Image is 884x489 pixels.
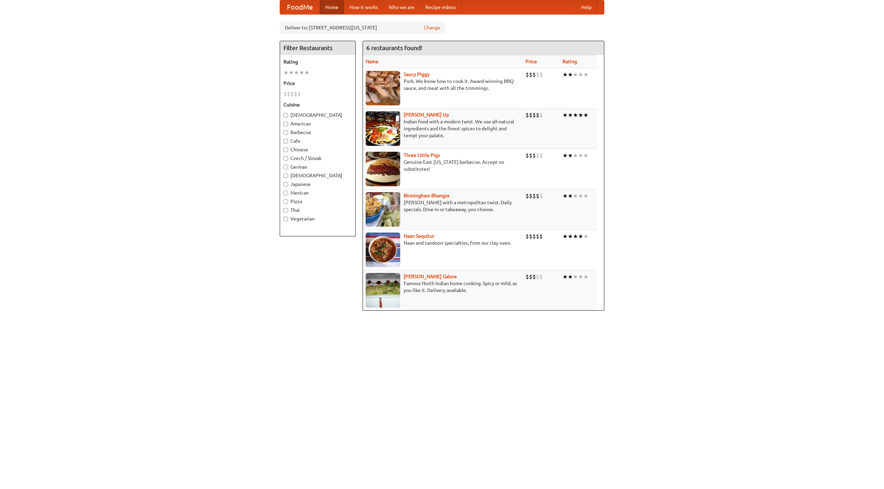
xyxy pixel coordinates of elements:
[578,233,583,240] li: ★
[366,192,400,227] img: bhangra.jpg
[284,113,288,117] input: [DEMOGRAPHIC_DATA]
[578,152,583,159] li: ★
[280,41,355,55] h4: Filter Restaurants
[526,273,529,281] li: $
[529,71,532,78] li: $
[573,71,578,78] li: ★
[568,111,573,119] li: ★
[284,155,352,162] label: Czech / Slovak
[366,71,400,105] img: saucy.jpg
[284,58,352,65] h5: Rating
[284,215,352,222] label: Vegetarian
[366,59,378,64] a: Name
[539,71,543,78] li: $
[420,0,461,14] a: Recipe videos
[536,192,539,200] li: $
[404,72,430,77] a: Saucy Piggy
[536,111,539,119] li: $
[532,152,536,159] li: $
[284,198,352,205] label: Pizza
[280,0,320,14] a: FoodMe
[284,138,352,144] label: Cafe
[563,273,568,281] li: ★
[526,111,529,119] li: $
[532,192,536,200] li: $
[568,71,573,78] li: ★
[404,152,440,158] a: Three Little Pigs
[578,111,583,119] li: ★
[529,192,532,200] li: $
[532,233,536,240] li: $
[366,111,400,146] img: curryup.jpg
[573,111,578,119] li: ★
[366,273,400,308] img: currygalore.jpg
[284,191,288,195] input: Mexican
[366,280,520,294] p: Famous North Indian home cooking. Spicy or mild, as you like it. Delivery available.
[366,239,520,246] p: Naan and tandoori specialties, from our clay oven.
[573,192,578,200] li: ★
[583,152,588,159] li: ★
[284,69,289,76] li: ★
[366,233,400,267] img: naansequitur.jpg
[526,152,529,159] li: $
[366,159,520,172] p: Genuine East [US_STATE] barbecue. Accept no substitutes!
[284,101,352,108] h5: Cuisine
[536,233,539,240] li: $
[563,152,568,159] li: ★
[304,69,309,76] li: ★
[532,111,536,119] li: $
[539,233,543,240] li: $
[344,0,383,14] a: How it works
[536,152,539,159] li: $
[536,71,539,78] li: $
[284,182,288,187] input: Japanese
[573,152,578,159] li: ★
[290,90,294,98] li: $
[539,192,543,200] li: $
[294,69,299,76] li: ★
[563,233,568,240] li: ★
[526,233,529,240] li: $
[578,192,583,200] li: ★
[284,165,288,169] input: German
[366,199,520,213] p: [PERSON_NAME] with a metropolitan twist. Daily specials. Dine-in or takeaway, you choose.
[284,207,352,214] label: Thai
[583,71,588,78] li: ★
[573,233,578,240] li: ★
[568,152,573,159] li: ★
[284,146,352,153] label: Chinese
[284,208,288,213] input: Thai
[284,80,352,87] h5: Price
[583,233,588,240] li: ★
[563,71,568,78] li: ★
[529,111,532,119] li: $
[539,111,543,119] li: $
[404,233,434,239] a: Naan Sequitur
[532,273,536,281] li: $
[284,120,352,127] label: American
[568,192,573,200] li: ★
[284,148,288,152] input: Chinese
[563,192,568,200] li: ★
[366,152,400,186] img: littlepigs.jpg
[366,45,422,51] ng-pluralize: 6 restaurants found!
[529,273,532,281] li: $
[539,273,543,281] li: $
[366,78,520,92] p: Pork. We know how to cook it. Award-winning BBQ sauce, and meat with all the trimmings.
[284,199,288,204] input: Pizza
[299,69,304,76] li: ★
[404,193,449,198] a: Birmingham Bhangra
[284,112,352,119] label: [DEMOGRAPHIC_DATA]
[578,273,583,281] li: ★
[366,118,520,139] p: Indian food with a modern twist. We use all-natural ingredients and the finest spices to delight ...
[383,0,420,14] a: Who we are
[284,130,288,135] input: Barbecue
[532,71,536,78] li: $
[404,274,457,279] b: [PERSON_NAME] Galore
[284,217,288,221] input: Vegetarian
[526,59,537,64] a: Price
[287,90,290,98] li: $
[568,233,573,240] li: ★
